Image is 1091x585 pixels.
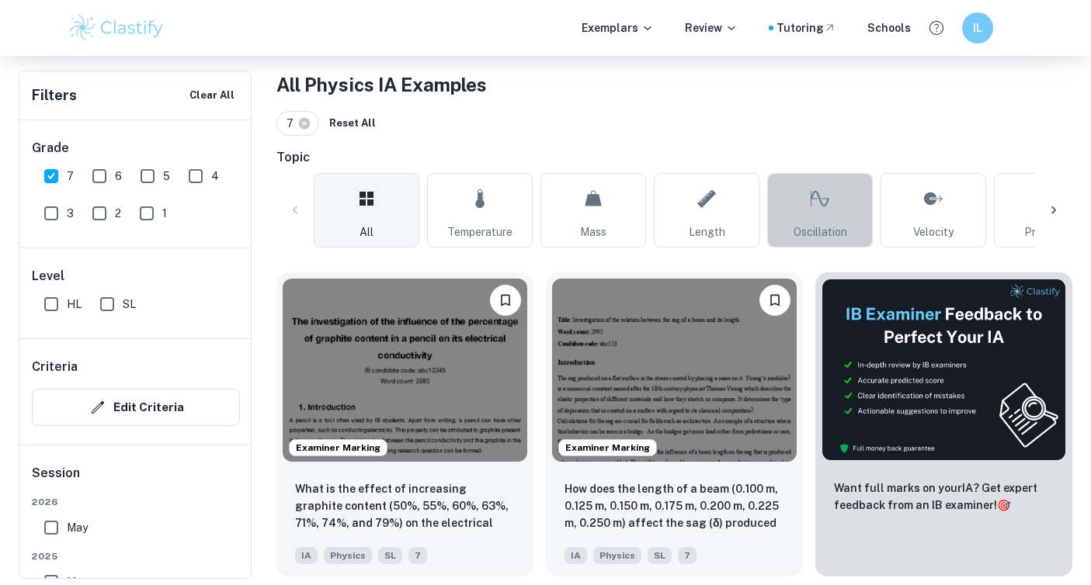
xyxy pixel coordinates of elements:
[67,296,82,313] span: HL
[580,223,606,241] span: Mass
[962,12,993,43] button: IL
[923,15,950,41] button: Help and Feedback
[283,279,527,462] img: Physics IA example thumbnail: What is the effect of increasing graphit
[378,547,402,564] span: SL
[582,19,654,36] p: Exemplars
[32,549,240,563] span: 2025
[32,85,77,106] h6: Filters
[834,479,1054,514] p: Want full marks on your IA ? Get expert feedback from an IB examiner!
[186,84,238,107] button: Clear All
[678,547,697,564] span: 7
[115,168,122,185] span: 6
[276,272,533,576] a: Examiner MarkingBookmarkWhat is the effect of increasing graphite content (50%, 55%, 60%, 63%, 71...
[276,111,319,136] div: 7
[32,358,78,376] h6: Criteria
[67,205,74,222] span: 3
[565,547,587,564] span: IA
[325,112,380,135] button: Reset All
[162,205,167,222] span: 1
[546,272,803,576] a: Examiner MarkingBookmarkHow does the length of a beam (0.100 m, 0.125 m, 0.150 m, 0.175 m, 0.200 ...
[287,115,301,132] span: 7
[32,139,240,157] h6: Grade
[123,296,136,313] span: SL
[1024,223,1069,241] span: Pressure
[32,389,240,426] button: Edit Criteria
[32,267,240,286] h6: Level
[913,223,954,241] span: Velocity
[867,19,911,36] a: Schools
[115,205,121,222] span: 2
[295,547,318,564] span: IA
[447,223,512,241] span: Temperature
[32,464,240,495] h6: Session
[997,499,1010,511] span: 🎯
[685,19,738,36] p: Review
[211,168,219,185] span: 4
[777,19,836,36] a: Tutoring
[559,441,656,455] span: Examiner Marking
[360,223,374,241] span: All
[295,480,515,533] p: What is the effect of increasing graphite content (50%, 55%, 60%, 63%, 71%, 74%, and 79%) on the ...
[552,279,797,462] img: Physics IA example thumbnail: How does the length of a beam (0.100 m,
[689,223,725,241] span: Length
[290,441,387,455] span: Examiner Marking
[648,547,672,564] span: SL
[593,547,641,564] span: Physics
[815,272,1072,576] a: ThumbnailWant full marks on yourIA? Get expert feedback from an IB examiner!
[565,480,784,533] p: How does the length of a beam (0.100 m, 0.125 m, 0.150 m, 0.175 m, 0.200 m, 0.225 m, 0.250 m) aff...
[968,19,986,36] h6: IL
[276,71,1072,99] h1: All Physics IA Examples
[759,285,790,316] button: Bookmark
[32,495,240,509] span: 2026
[324,547,372,564] span: Physics
[408,547,427,564] span: 7
[67,519,88,536] span: May
[276,148,1072,167] h6: Topic
[68,12,166,43] img: Clastify logo
[794,223,847,241] span: Oscillation
[163,168,170,185] span: 5
[490,285,521,316] button: Bookmark
[67,168,74,185] span: 7
[822,279,1066,461] img: Thumbnail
